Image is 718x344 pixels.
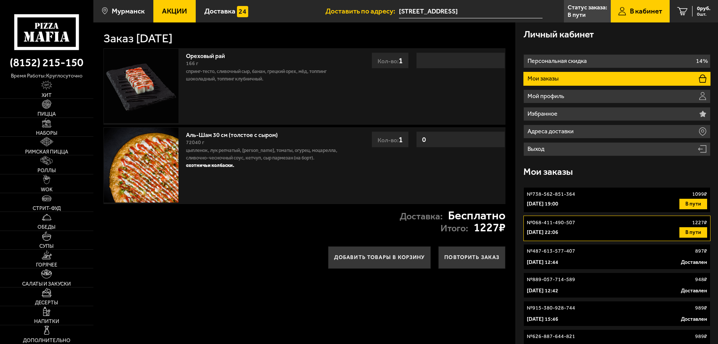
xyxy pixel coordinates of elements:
[692,191,707,198] p: 1099 ₽
[695,247,707,255] p: 897 ₽
[33,206,61,211] span: Стрит-фуд
[37,225,55,230] span: Обеды
[162,7,187,15] span: Акции
[399,4,543,18] input: Ваш адрес доставки
[528,76,561,82] p: Мои заказы
[372,52,409,69] div: Кол-во:
[679,227,707,238] button: В пути
[523,273,711,298] a: №889-057-714-589948₽[DATE] 12:42Доставлен
[630,7,662,15] span: В кабинет
[112,7,145,15] span: Мурманск
[39,244,54,249] span: Супы
[25,149,68,155] span: Римская пицца
[527,191,575,198] p: № 738-562-851-364
[695,276,707,283] p: 948 ₽
[22,281,71,287] span: Салаты и закуски
[679,199,707,209] button: В пути
[568,4,607,10] p: Статус заказа:
[523,167,573,177] h3: Мои заказы
[441,224,468,233] p: Итого:
[697,6,711,11] span: 0 руб.
[681,287,707,295] p: Доставлен
[36,262,57,268] span: Горячее
[448,210,505,222] strong: Бесплатно
[186,139,204,146] span: 72040 г
[528,111,559,117] p: Избранное
[697,12,711,16] span: 0 шт.
[527,333,575,340] p: № 626-887-644-821
[23,338,70,343] span: Дополнительно
[568,12,586,18] p: В пути
[527,247,575,255] p: № 487-613-577-407
[237,6,248,17] img: 15daf4d41897b9f0e9f617042186c801.svg
[34,319,59,324] span: Напитки
[42,93,52,98] span: Хит
[527,259,558,266] p: [DATE] 12:44
[399,4,543,18] span: Россия, Мурманск, улица Володарского, 1
[103,33,172,45] h1: Заказ [DATE]
[527,276,575,283] p: № 889-057-714-589
[681,259,707,266] p: Доставлен
[372,131,409,147] div: Кол-во:
[696,58,708,64] p: 14%
[400,212,443,221] p: Доставка:
[35,300,58,305] span: Десерты
[527,219,575,226] p: № 068-411-490-507
[37,112,56,117] span: Пицца
[328,246,431,269] button: Добавить товары в корзину
[527,229,558,236] p: [DATE] 22:06
[528,128,576,134] p: Адреса доставки
[438,246,505,269] button: Повторить заказ
[681,316,707,323] p: Доставлен
[37,168,56,173] span: Роллы
[528,146,546,152] p: Выход
[523,30,594,39] h3: Личный кабинет
[527,304,575,312] p: № 915-380-928-744
[186,60,198,67] span: 166 г
[186,68,350,83] p: спринг-тесто, сливочный сыр, банан, грецкий орех, мёд, топпинг шоколадный, топпинг клубничный.
[36,131,57,136] span: Наборы
[523,216,711,241] a: №068-411-490-5071227₽[DATE] 22:06В пути
[528,58,589,64] p: Персональная скидка
[325,7,399,15] span: Доставить по адресу:
[204,7,235,15] span: Доставка
[399,135,403,144] span: 1
[186,147,350,162] p: цыпленок, лук репчатый, [PERSON_NAME], томаты, огурец, моцарелла, сливочно-чесночный соус, кетчуп...
[186,162,234,168] strong: охотничьи колбаски.
[695,333,707,340] p: 989 ₽
[474,222,505,234] strong: 1227 ₽
[399,56,403,65] span: 1
[523,301,711,326] a: №915-380-928-744989₽[DATE] 15:46Доставлен
[420,133,428,147] strong: 0
[692,219,707,226] p: 1227 ₽
[527,287,558,295] p: [DATE] 12:42
[186,129,285,138] a: Аль-Шам 30 см (толстое с сыром)
[523,187,711,213] a: №738-562-851-3641099₽[DATE] 19:00В пути
[527,316,558,323] p: [DATE] 15:46
[186,50,232,60] a: Ореховый рай
[527,200,558,208] p: [DATE] 19:00
[695,304,707,312] p: 989 ₽
[41,187,52,192] span: WOK
[523,244,711,270] a: №487-613-577-407897₽[DATE] 12:44Доставлен
[528,93,566,99] p: Мой профиль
